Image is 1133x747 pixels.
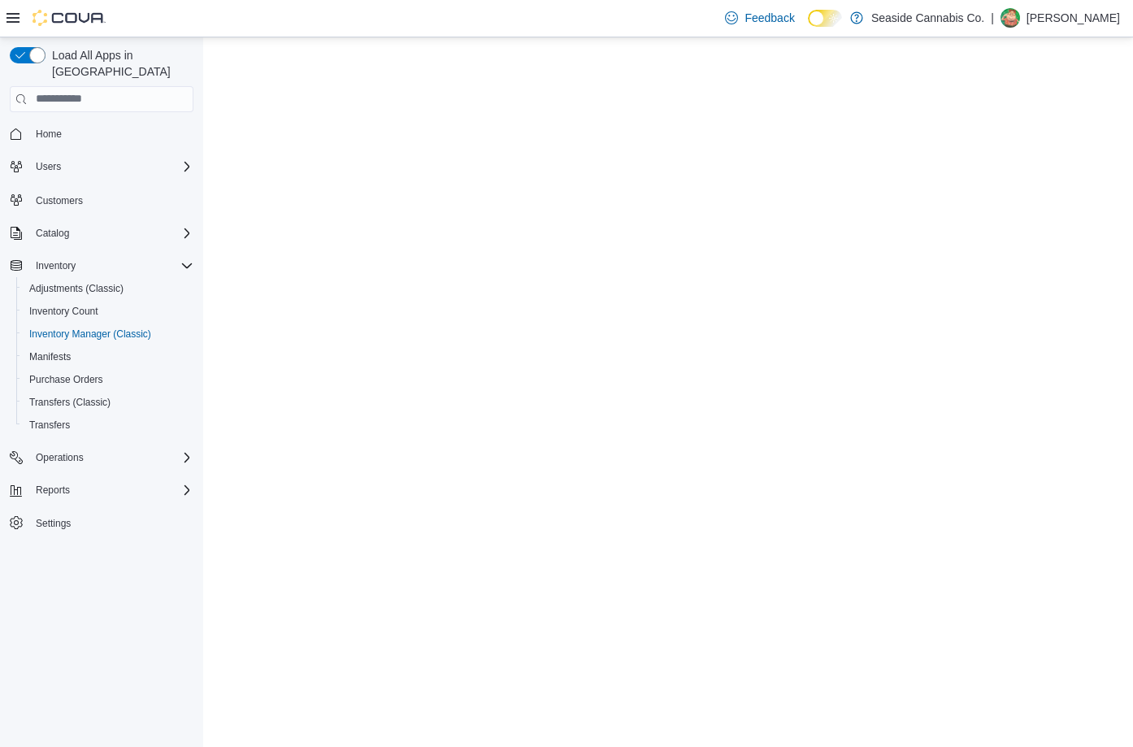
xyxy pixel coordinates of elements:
[16,391,200,414] button: Transfers (Classic)
[808,27,809,28] span: Dark Mode
[36,517,71,530] span: Settings
[23,302,105,321] a: Inventory Count
[23,393,117,412] a: Transfers (Classic)
[29,305,98,318] span: Inventory Count
[16,323,200,345] button: Inventory Manager (Classic)
[16,277,200,300] button: Adjustments (Classic)
[3,446,200,469] button: Operations
[29,480,76,500] button: Reports
[23,279,193,298] span: Adjustments (Classic)
[29,256,193,276] span: Inventory
[744,10,794,26] span: Feedback
[871,8,984,28] p: Seaside Cannabis Co.
[23,279,130,298] a: Adjustments (Classic)
[29,124,68,144] a: Home
[29,419,70,432] span: Transfers
[29,396,111,409] span: Transfers (Classic)
[3,188,200,211] button: Customers
[29,256,82,276] button: Inventory
[36,451,84,464] span: Operations
[1027,8,1120,28] p: [PERSON_NAME]
[29,191,89,211] a: Customers
[29,448,90,467] button: Operations
[23,370,110,389] a: Purchase Orders
[23,347,77,367] a: Manifests
[36,259,76,272] span: Inventory
[23,302,193,321] span: Inventory Count
[23,347,193,367] span: Manifests
[16,368,200,391] button: Purchase Orders
[29,124,193,144] span: Home
[23,324,193,344] span: Inventory Manager (Classic)
[29,224,76,243] button: Catalog
[16,300,200,323] button: Inventory Count
[29,448,193,467] span: Operations
[29,157,67,176] button: Users
[23,393,193,412] span: Transfers (Classic)
[36,484,70,497] span: Reports
[1001,8,1020,28] div: Brandon Lopes
[10,115,193,577] nav: Complex example
[991,8,994,28] p: |
[29,224,193,243] span: Catalog
[36,128,62,141] span: Home
[3,479,200,502] button: Reports
[29,328,151,341] span: Inventory Manager (Classic)
[33,10,106,26] img: Cova
[23,324,158,344] a: Inventory Manager (Classic)
[3,222,200,245] button: Catalog
[29,373,103,386] span: Purchase Orders
[29,282,124,295] span: Adjustments (Classic)
[36,194,83,207] span: Customers
[3,254,200,277] button: Inventory
[29,157,193,176] span: Users
[29,513,193,533] span: Settings
[23,415,193,435] span: Transfers
[29,189,193,210] span: Customers
[16,345,200,368] button: Manifests
[16,414,200,436] button: Transfers
[808,10,842,27] input: Dark Mode
[3,155,200,178] button: Users
[3,122,200,145] button: Home
[46,47,193,80] span: Load All Apps in [GEOGRAPHIC_DATA]
[36,227,69,240] span: Catalog
[29,350,71,363] span: Manifests
[29,514,77,533] a: Settings
[36,160,61,173] span: Users
[3,511,200,535] button: Settings
[23,415,76,435] a: Transfers
[29,480,193,500] span: Reports
[23,370,193,389] span: Purchase Orders
[718,2,801,34] a: Feedback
